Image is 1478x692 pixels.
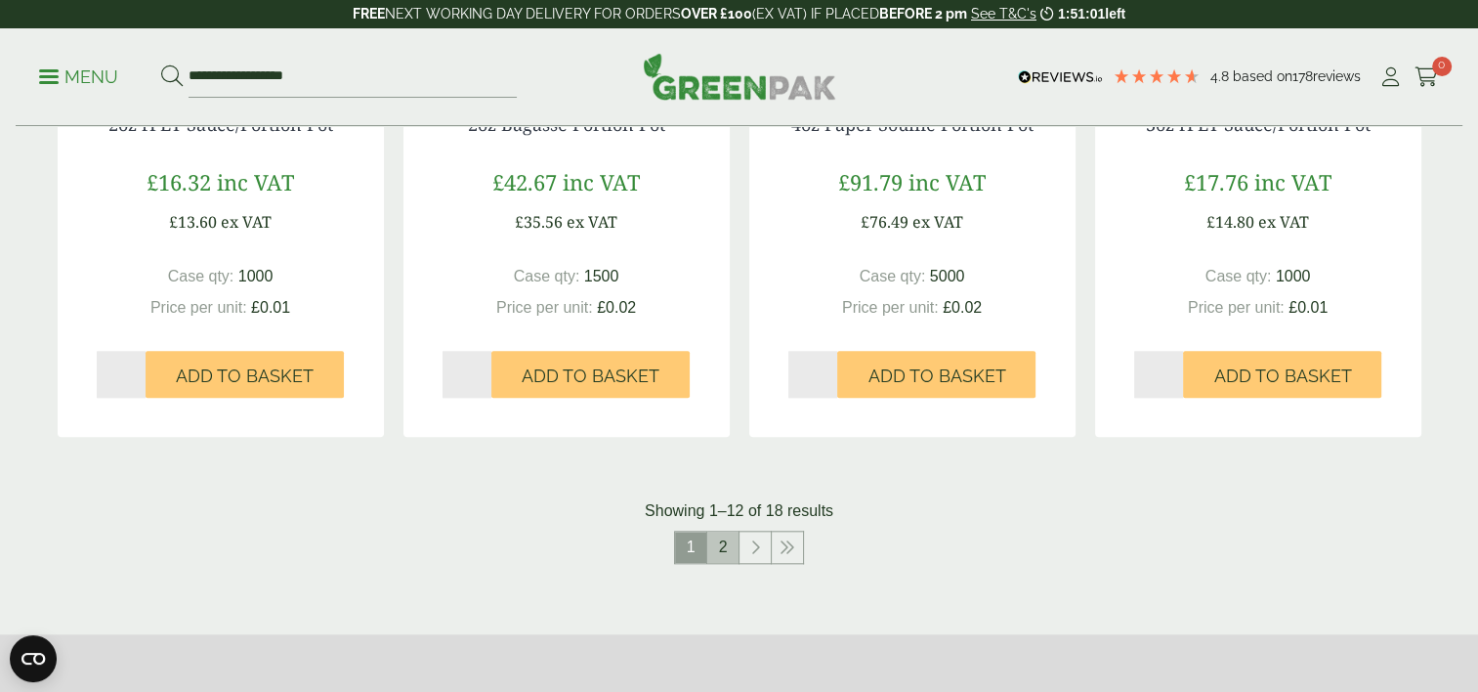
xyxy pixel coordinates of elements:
[146,351,344,398] button: Add to Basket
[707,532,739,563] a: 2
[1210,68,1233,84] span: 4.8
[1018,70,1103,84] img: REVIEWS.io
[912,211,963,233] span: ex VAT
[353,6,385,22] strong: FREE
[1276,268,1311,284] span: 1000
[1183,351,1381,398] button: Add to Basket
[838,167,903,196] span: £91.79
[1258,211,1309,233] span: ex VAT
[930,268,965,284] span: 5000
[643,53,836,100] img: GreenPak Supplies
[584,268,619,284] span: 1500
[860,268,926,284] span: Case qty:
[1213,366,1351,387] span: Add to Basket
[522,366,659,387] span: Add to Basket
[1105,6,1125,22] span: left
[217,167,294,196] span: inc VAT
[492,167,557,196] span: £42.67
[943,299,982,316] span: £0.02
[837,351,1035,398] button: Add to Basket
[1184,167,1248,196] span: £17.76
[1378,67,1403,87] i: My Account
[1233,68,1292,84] span: Based on
[496,299,593,316] span: Price per unit:
[1254,167,1331,196] span: inc VAT
[597,299,636,316] span: £0.02
[1415,63,1439,92] a: 0
[842,299,939,316] span: Price per unit:
[567,211,617,233] span: ex VAT
[563,167,640,196] span: inc VAT
[514,268,580,284] span: Case qty:
[515,211,563,233] span: £35.56
[39,65,118,85] a: Menu
[1292,68,1313,84] span: 178
[168,268,234,284] span: Case qty:
[1205,268,1272,284] span: Case qty:
[645,499,833,523] p: Showing 1–12 of 18 results
[1432,57,1452,76] span: 0
[10,635,57,682] button: Open CMP widget
[39,65,118,89] p: Menu
[1415,67,1439,87] i: Cart
[147,167,211,196] span: £16.32
[251,299,290,316] span: £0.01
[908,167,986,196] span: inc VAT
[150,299,247,316] span: Price per unit:
[1188,299,1285,316] span: Price per unit:
[971,6,1036,22] a: See T&C's
[681,6,752,22] strong: OVER £100
[169,211,217,233] span: £13.60
[1313,68,1361,84] span: reviews
[867,366,1005,387] span: Add to Basket
[675,532,706,563] span: 1
[879,6,967,22] strong: BEFORE 2 pm
[1058,6,1105,22] span: 1:51:01
[238,268,274,284] span: 1000
[1288,299,1328,316] span: £0.01
[861,211,908,233] span: £76.49
[176,366,314,387] span: Add to Basket
[1113,67,1201,85] div: 4.78 Stars
[1206,211,1254,233] span: £14.80
[491,351,690,398] button: Add to Basket
[221,211,272,233] span: ex VAT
